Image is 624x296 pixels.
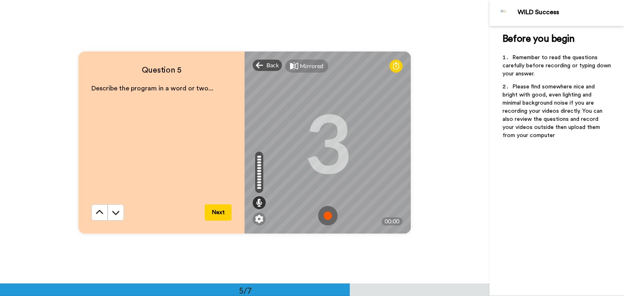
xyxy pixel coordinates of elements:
[318,206,338,225] img: ic_record_start.svg
[503,84,604,138] span: Please find somewhere nice and bright with good, even lighting and minimal background noise if yo...
[255,215,263,223] img: ic_gear.svg
[91,85,213,92] span: Describe the program in a word or two...
[91,64,232,76] h4: Question 5
[205,204,232,221] button: Next
[266,61,279,69] span: Back
[304,112,351,173] div: 3
[503,34,574,44] span: Before you begin
[253,60,282,71] div: Back
[494,3,513,23] img: Profile Image
[300,62,323,70] div: Mirrored
[503,55,613,77] span: Remember to read the questions carefully before recording or typing down your answer.
[518,9,624,16] div: WILD Success
[226,285,265,296] div: 5/7
[381,217,403,225] div: 00:00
